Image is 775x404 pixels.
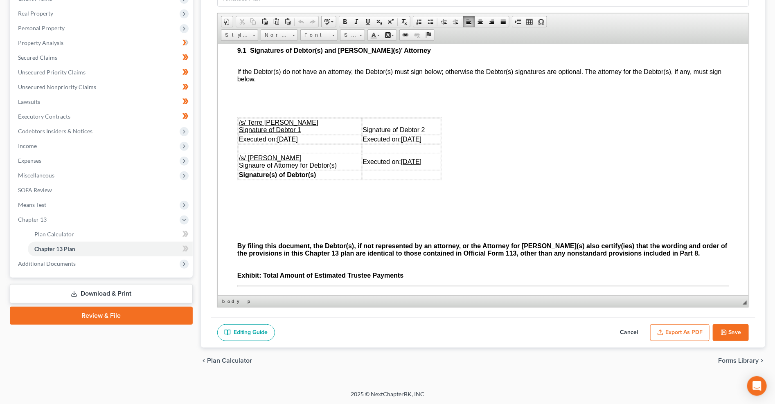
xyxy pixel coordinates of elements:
span: Chapter 13 [18,216,47,223]
span: Executory Contracts [18,113,70,120]
button: Save [713,324,749,341]
a: Link [400,30,411,40]
a: Insert Page Break for Printing [512,16,524,27]
a: Superscript [385,16,397,27]
span: Plan Calculator [207,357,252,364]
span: Normal [261,30,290,40]
span: Chapter 13 Plan [34,245,75,252]
a: Decrease Indent [438,16,450,27]
a: Unlink [411,30,423,40]
a: Remove Format [399,16,410,27]
span: Unsecured Priority Claims [18,69,86,76]
a: Property Analysis [11,36,193,50]
a: Styles [221,29,258,41]
a: Anchor [423,30,434,40]
span: Property Analysis [18,39,63,46]
div: Open Intercom Messenger [747,376,767,396]
span: Personal Property [18,25,65,31]
a: Spell Checker [322,16,336,27]
span: ) that the wording and order of the provisions in this Chapter 13 plan are identical to those con... [20,198,509,213]
a: Underline [362,16,374,27]
span: Means Test [18,201,46,208]
a: Size [340,29,365,41]
button: Forms Library chevron_right [718,357,765,364]
span: Font [301,30,329,40]
span: Size [340,30,357,40]
a: Paste [259,16,270,27]
span: Additional Documents [18,260,76,267]
a: Plan Calculator [28,227,193,242]
span: Income [18,142,37,149]
a: Font [300,29,338,41]
a: Chapter 13 Plan [28,242,193,256]
span: SOFA Review [18,186,52,193]
i: chevron_left [201,357,207,364]
a: Insert Special Character [535,16,547,27]
button: Cancel [611,324,647,341]
a: Unsecured Nonpriority Claims [11,80,193,94]
a: Copy [248,16,259,27]
iframe: Rich Text Editor, document-ckeditor [218,44,749,295]
span: Unsecured Nonpriority Claims [18,83,96,90]
a: Bold [339,16,351,27]
a: Cut [236,16,248,27]
a: Insert/Remove Numbered List [413,16,425,27]
a: Executory Contracts [11,109,193,124]
a: Undo [295,16,307,27]
a: Normal [261,29,298,41]
a: body element [221,297,246,305]
a: Background Color [382,30,397,40]
strong: Exhibit: Total Amount of Estimated Trustee Payments [20,228,186,235]
span: Lawsuits [18,98,40,105]
a: Unsecured Priority Claims [11,65,193,80]
a: Center [475,16,486,27]
span: Resize [743,301,747,305]
a: Table [524,16,535,27]
a: Text Color [368,30,382,40]
span: Plan Calculator [34,231,74,238]
a: Increase Indent [450,16,461,27]
a: Redo [307,16,318,27]
span: Codebtors Insiders & Notices [18,128,92,135]
span: Styles [221,30,250,40]
span: Secured Claims [18,54,57,61]
a: Italic [351,16,362,27]
a: Document Properties [221,16,233,27]
span: Miscellaneous [18,172,54,179]
a: Review & File [10,307,193,325]
a: Editing Guide [217,324,275,341]
a: Subscript [374,16,385,27]
span: Expenses [18,157,41,164]
a: Justify [498,16,509,27]
span: Forms Library [718,357,759,364]
a: Secured Claims [11,50,193,65]
button: Export as PDF [650,324,710,341]
a: SOFA Review [11,183,193,198]
a: Align Right [486,16,498,27]
a: Lawsuits [11,94,193,109]
i: chevron_right [759,357,765,364]
a: Align Left [463,16,475,27]
span: ies [406,198,415,205]
a: Paste as plain text [270,16,282,27]
a: Insert/Remove Bulleted List [425,16,436,27]
a: Download & Print [10,284,193,303]
a: Paste from Word [282,16,293,27]
span: Real Property [18,10,53,17]
a: p element [246,297,254,305]
button: chevron_left Plan Calculator [201,357,252,364]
